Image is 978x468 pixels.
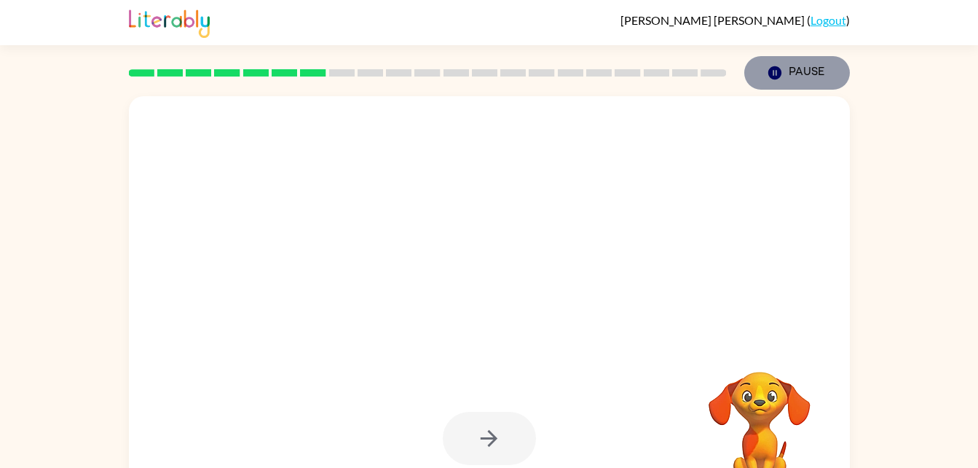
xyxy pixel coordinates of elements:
a: Logout [811,13,846,27]
img: Literably [129,6,210,38]
div: ( ) [620,13,850,27]
button: Pause [744,56,850,90]
span: [PERSON_NAME] [PERSON_NAME] [620,13,807,27]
